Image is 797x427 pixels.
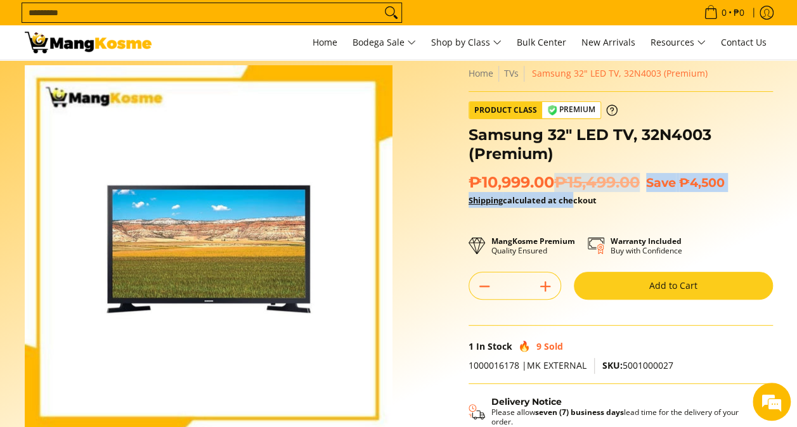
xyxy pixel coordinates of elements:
[721,36,767,48] span: Contact Us
[425,25,508,60] a: Shop by Class
[602,359,673,371] span: 5001000027
[469,67,493,79] a: Home
[469,194,503,206] a: Shipping
[544,340,563,352] span: Sold
[542,102,600,118] span: Premium
[651,35,706,51] span: Resources
[469,173,640,192] span: ₱10,999.00
[700,6,748,20] span: •
[381,3,401,22] button: Search
[306,25,344,60] a: Home
[469,194,597,206] strong: calculated at checkout
[431,35,502,51] span: Shop by Class
[535,407,624,417] strong: seven (7) business days
[646,175,676,190] span: Save
[164,25,773,60] nav: Main Menu
[517,36,566,48] span: Bulk Center
[644,25,712,60] a: Resources
[679,175,725,190] span: ₱4,500
[574,272,773,300] button: Add to Cart
[469,125,773,163] h1: Samsung 32" LED TV, 32N4003 (Premium)
[469,340,474,352] span: 1
[532,67,708,79] span: Samsung 32" LED TV, 32N4003 (Premium)
[353,35,416,51] span: Bodega Sale
[491,407,760,426] p: Please allow lead time for the delivery of your order.
[469,359,586,371] span: 1000016178 |MK EXTERNAL
[611,236,682,255] p: Buy with Confidence
[469,397,760,427] button: Shipping & Delivery
[547,105,557,115] img: premium-badge-icon.webp
[313,36,337,48] span: Home
[346,25,422,60] a: Bodega Sale
[554,173,640,192] del: ₱15,499.00
[715,25,773,60] a: Contact Us
[25,32,152,53] img: Samsung 32&quot; LED TV 32N4003 (Premium Appliances) l Mang Kosme
[491,236,575,246] strong: MangKosme Premium
[469,102,542,118] span: Product Class
[536,340,541,352] span: 9
[530,276,560,296] button: Add
[469,276,500,296] button: Subtract
[504,67,519,79] a: TVs
[720,8,729,17] span: 0
[510,25,573,60] a: Bulk Center
[581,36,635,48] span: New Arrivals
[575,25,642,60] a: New Arrivals
[491,396,562,407] strong: Delivery Notice
[732,8,746,17] span: ₱0
[602,359,623,371] span: SKU:
[611,236,682,246] strong: Warranty Included
[469,65,773,82] nav: Breadcrumbs
[469,101,618,119] a: Product Class Premium
[476,340,512,352] span: In Stock
[491,236,575,255] p: Quality Ensured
